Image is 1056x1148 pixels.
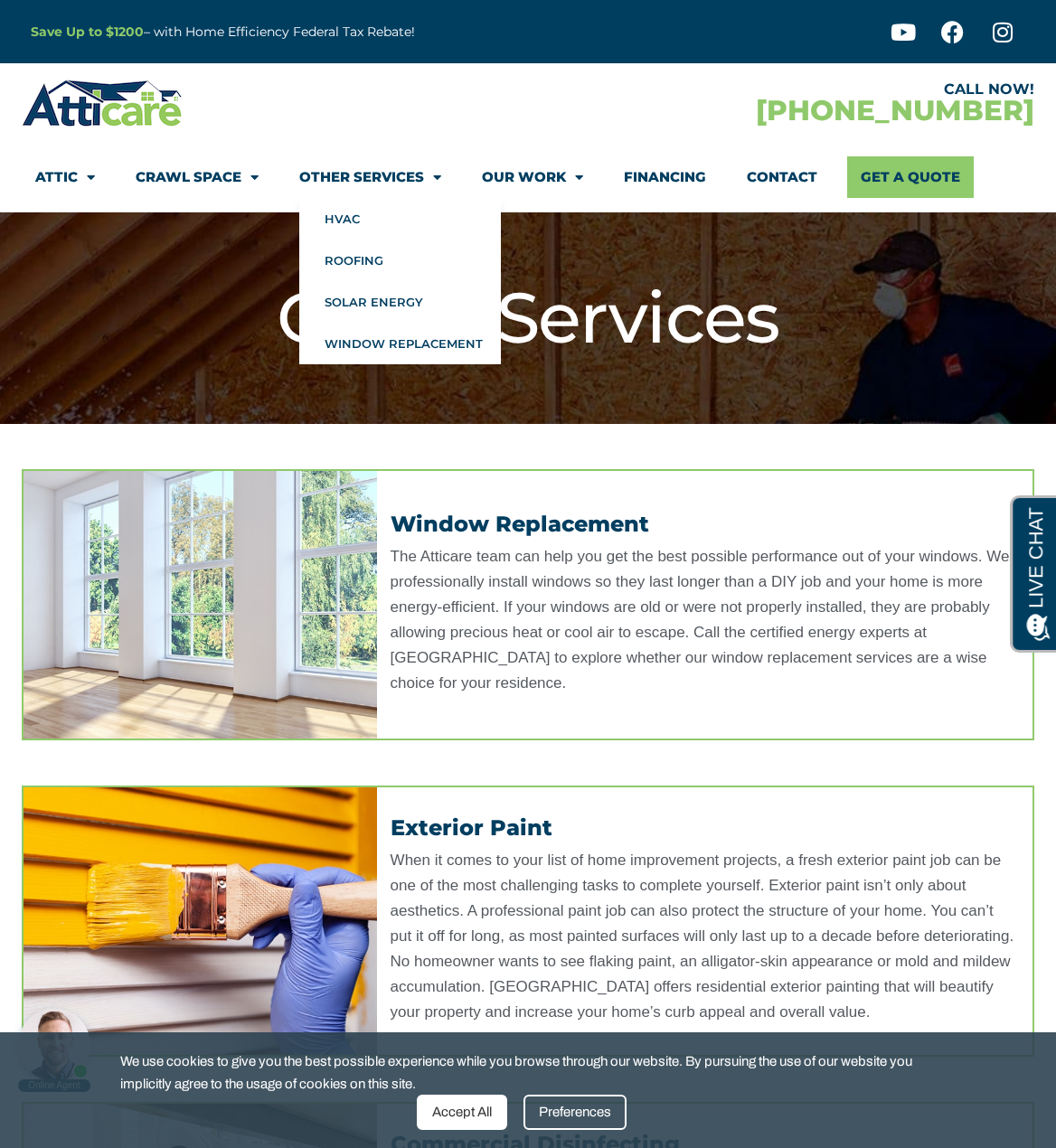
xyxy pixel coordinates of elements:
p: – with Home Efficiency Federal Tax Rebate! [31,22,617,42]
a: Solar Energy [299,281,501,323]
span: When it comes to your list of home improvement projects, a fresh exterior paint job can be one of... [391,852,1014,1021]
a: Financing [624,156,706,198]
span: We use cookies to give you the best possible experience while you browse through our website. By ... [120,1050,921,1095]
a: Window Replacement [299,323,501,364]
a: Save Up to $1200 [31,24,144,40]
div: CALL NOW! [528,82,1034,97]
ul: Other Services [299,198,501,364]
a: Get A Quote [847,156,974,198]
span: The Atticare team can help you get the best possible performance out of your windows. We professi... [391,548,1010,692]
a: Our Work [482,156,583,198]
nav: Menu [35,156,1021,198]
iframe: Chat Invitation [9,958,298,1094]
a: Crawl Space [136,156,259,198]
a: Other Services [299,156,441,198]
a: HVAC [299,198,501,240]
div: Preferences [523,1095,627,1130]
span: Opens a chat window [44,14,146,37]
a: Attic [35,156,95,198]
h1: Other Services [31,276,1025,361]
div: Accept All [417,1095,507,1130]
a: Exterior Paint [391,814,552,841]
a: Contact [747,156,817,198]
a: Window Replacement [391,511,649,537]
a: Roofing [299,240,501,281]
